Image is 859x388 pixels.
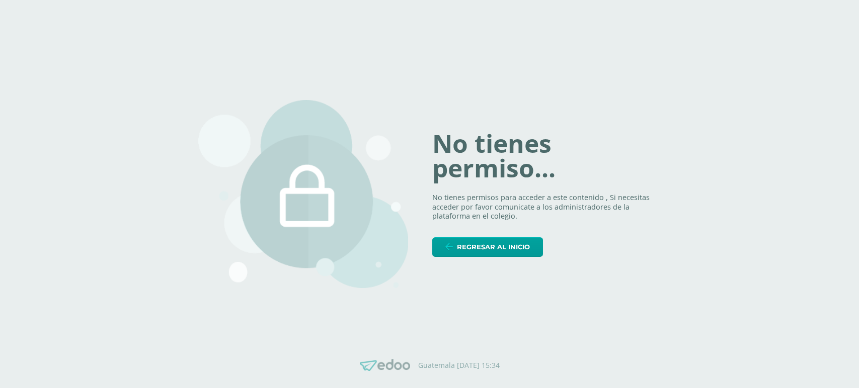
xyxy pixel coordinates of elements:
p: Guatemala [DATE] 15:34 [418,361,500,370]
h1: No tienes permiso... [432,131,661,181]
p: No tienes permisos para acceder a este contenido , Si necesitas acceder por favor comunicate a lo... [432,193,661,221]
span: Regresar al inicio [457,238,530,256]
img: Edoo [360,359,410,371]
img: 403.png [198,100,409,288]
a: Regresar al inicio [432,237,543,257]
